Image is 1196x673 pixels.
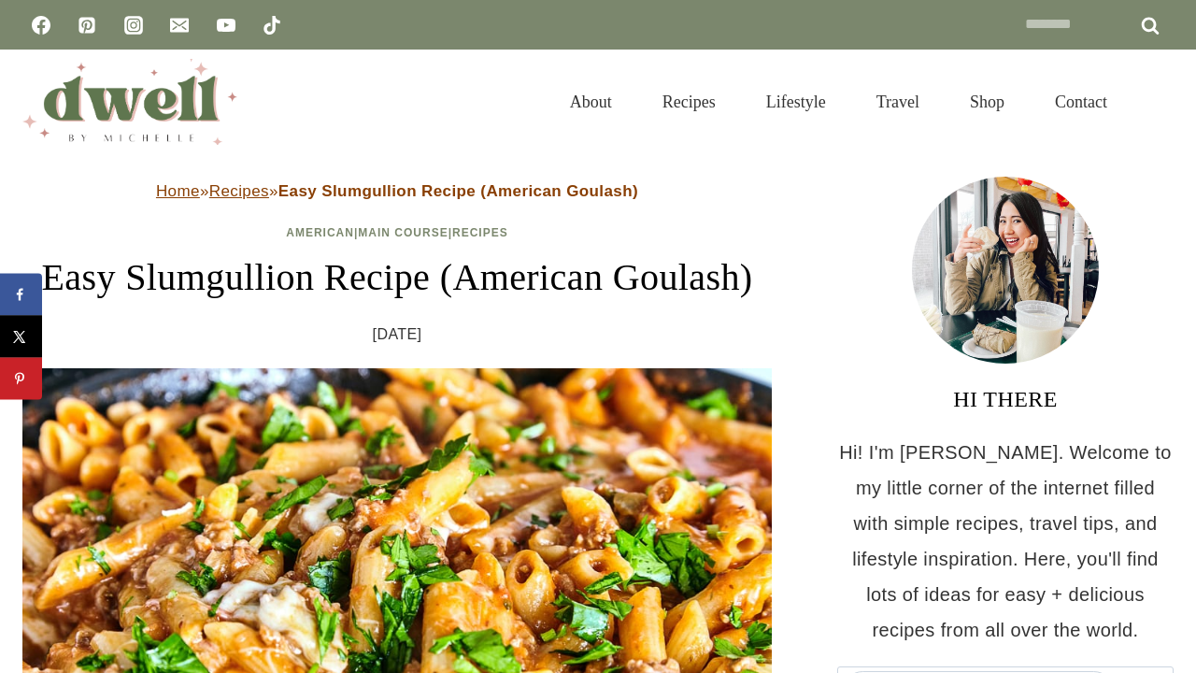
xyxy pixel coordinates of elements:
a: About [545,69,637,135]
button: View Search Form [1142,86,1174,118]
p: Hi! I'm [PERSON_NAME]. Welcome to my little corner of the internet filled with simple recipes, tr... [837,435,1174,648]
a: Travel [851,69,945,135]
a: Home [156,182,200,200]
a: Contact [1030,69,1132,135]
a: Facebook [22,7,60,44]
a: Recipes [209,182,269,200]
a: Shop [945,69,1030,135]
a: YouTube [207,7,245,44]
strong: Easy Slumgullion Recipe (American Goulash) [278,182,638,200]
span: | | [286,226,507,239]
a: Recipes [452,226,508,239]
nav: Primary Navigation [545,69,1132,135]
h1: Easy Slumgullion Recipe (American Goulash) [22,250,772,306]
a: Email [161,7,198,44]
span: » » [156,182,638,200]
a: Recipes [637,69,741,135]
a: American [286,226,354,239]
a: Instagram [115,7,152,44]
time: [DATE] [373,321,422,349]
a: Main Course [358,226,448,239]
a: TikTok [253,7,291,44]
img: DWELL by michelle [22,59,237,145]
h3: HI THERE [837,382,1174,416]
a: Lifestyle [741,69,851,135]
a: Pinterest [68,7,106,44]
